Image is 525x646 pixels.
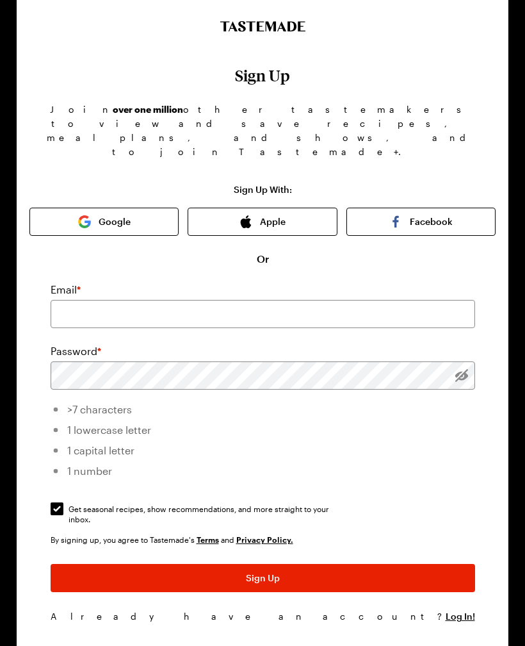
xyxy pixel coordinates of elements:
input: Get seasonal recipes, show recommendations, and more straight to your inbox. [51,502,63,515]
h1: Sign Up [29,67,496,85]
p: Sign Up With: [234,185,292,195]
b: over one million [113,104,183,115]
p: Join other tastemakers to view and save recipes, meal plans, and shows, and to join Tastemade+. [29,103,496,159]
a: Go to Tastemade Homepage [218,21,307,36]
span: Get seasonal recipes, show recommendations, and more straight to your inbox. [69,504,350,514]
span: >7 characters [67,403,132,415]
img: tastemade [218,21,307,32]
span: 1 lowercase letter [67,424,151,436]
button: Sign Up [51,564,475,592]
a: Tastemade Terms of Service [197,534,219,545]
label: Password [51,344,101,359]
button: Google [29,208,179,236]
span: 1 number [67,465,112,477]
button: Apple [188,208,337,236]
span: Sign Up [246,572,280,584]
a: Tastemade Privacy Policy [236,534,293,545]
div: By signing up, you agree to Tastemade's and [51,533,475,546]
span: Already have an account? [51,611,446,622]
button: Facebook [346,208,496,236]
span: 1 capital letter [67,444,134,456]
label: Email [51,282,81,297]
span: Or [257,251,269,267]
button: Log In! [446,610,475,623]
